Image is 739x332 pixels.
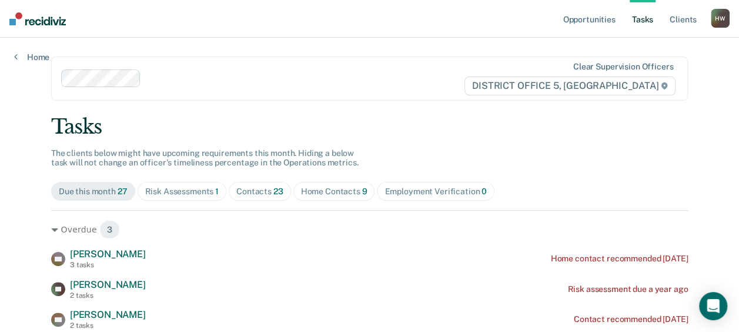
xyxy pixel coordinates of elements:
a: Home [14,52,49,62]
span: 9 [362,187,367,196]
div: Risk Assessments [145,187,219,197]
span: 27 [118,187,128,196]
span: The clients below might have upcoming requirements this month. Hiding a below task will not chang... [51,148,359,168]
span: 1 [215,187,219,196]
div: Overdue 3 [51,220,688,239]
div: 2 tasks [70,291,146,300]
div: 2 tasks [70,321,146,330]
div: H W [711,9,730,28]
span: 23 [273,187,283,196]
span: DISTRICT OFFICE 5, [GEOGRAPHIC_DATA] [464,77,676,95]
span: 0 [481,187,487,196]
div: Contact recommended [DATE] [574,314,688,324]
div: Employment Verification [384,187,487,197]
div: 3 tasks [70,261,146,269]
span: [PERSON_NAME] [70,309,146,320]
img: Recidiviz [9,12,66,25]
div: Home contact recommended [DATE] [550,254,688,264]
div: Open Intercom Messenger [699,292,727,320]
div: Clear supervision officers [573,62,673,72]
div: Home Contacts [301,187,367,197]
span: [PERSON_NAME] [70,248,146,260]
span: 3 [99,220,120,239]
div: Due this month [59,187,128,197]
div: Contacts [236,187,283,197]
button: HW [711,9,730,28]
div: Tasks [51,115,688,139]
span: [PERSON_NAME] [70,279,146,290]
div: Risk assessment due a year ago [567,284,688,294]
